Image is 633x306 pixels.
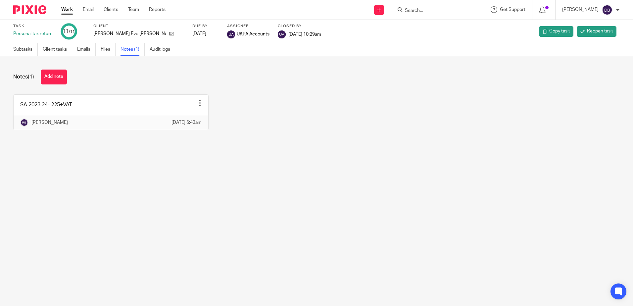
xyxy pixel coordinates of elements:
[13,74,34,80] h1: Notes
[104,6,118,13] a: Clients
[602,5,612,15] img: svg%3E
[192,30,219,37] div: [DATE]
[93,24,184,29] label: Client
[43,43,72,56] a: Client tasks
[128,6,139,13] a: Team
[149,6,166,13] a: Reports
[278,30,286,38] img: svg%3E
[121,43,145,56] a: Notes (1)
[500,7,525,12] span: Get Support
[20,119,28,127] img: svg%3E
[577,26,616,37] a: Reopen task
[13,24,53,29] label: Task
[539,26,573,37] a: Copy task
[278,24,321,29] label: Closed by
[587,28,613,34] span: Reopen task
[63,27,75,35] div: 11
[192,24,219,29] label: Due by
[13,30,53,37] div: Personal tax return
[227,24,269,29] label: Assignee
[69,30,75,33] small: /11
[101,43,116,56] a: Files
[13,5,46,14] img: Pixie
[549,28,570,34] span: Copy task
[288,32,321,36] span: [DATE] 10:29am
[404,8,464,14] input: Search
[237,31,269,37] span: UKPA Accounts
[28,74,34,79] span: (1)
[41,70,67,84] button: Add note
[227,30,235,38] img: svg%3E
[31,119,68,126] p: [PERSON_NAME]
[171,119,202,126] p: [DATE] 6:43am
[83,6,94,13] a: Email
[77,43,96,56] a: Emails
[150,43,175,56] a: Audit logs
[93,30,166,37] p: [PERSON_NAME] Eve [PERSON_NAME]
[562,6,599,13] p: [PERSON_NAME]
[61,6,73,13] a: Work
[13,43,38,56] a: Subtasks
